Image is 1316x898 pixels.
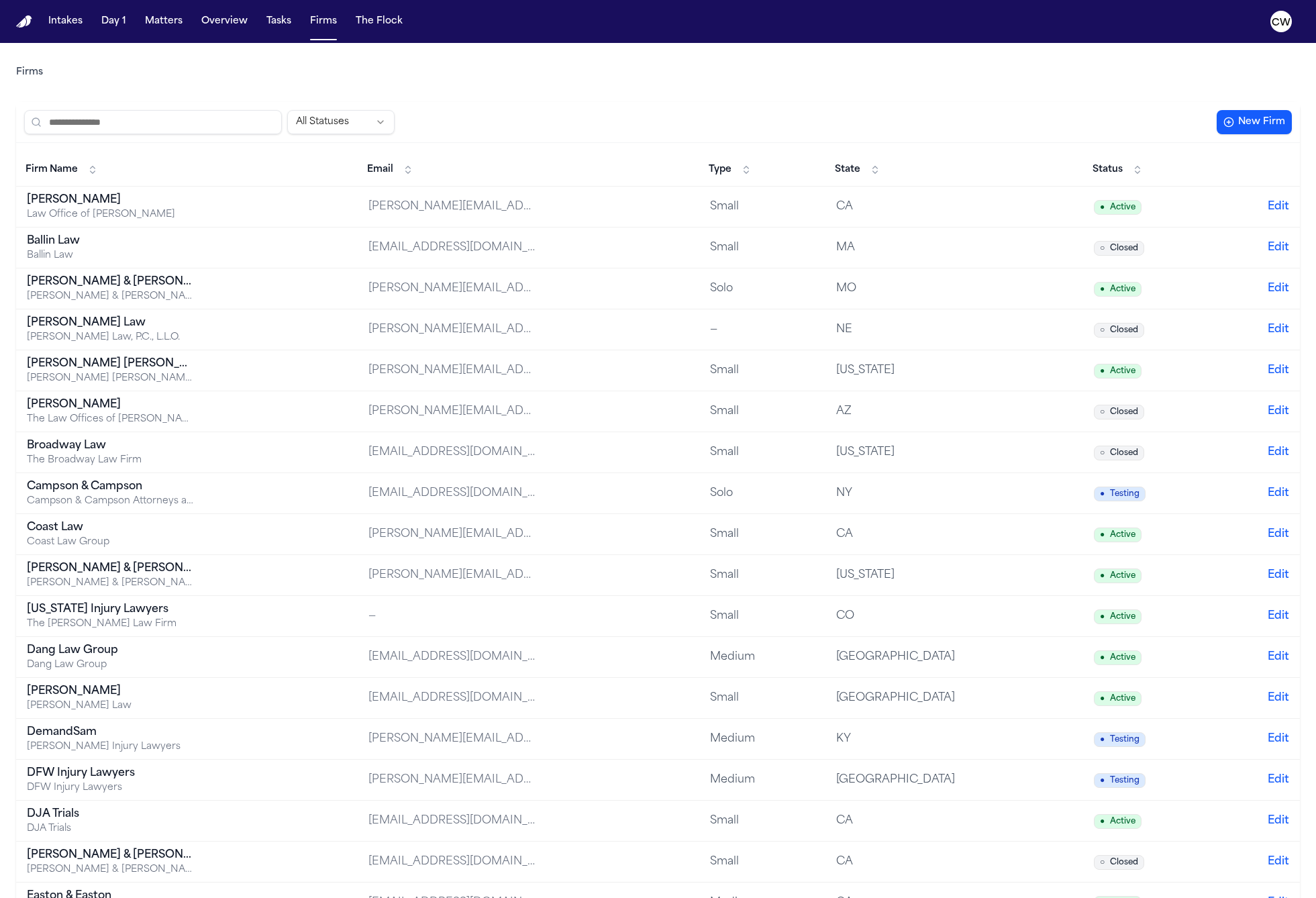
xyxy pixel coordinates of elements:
[368,526,536,542] div: [PERSON_NAME][EMAIL_ADDRESS][DOMAIN_NAME]
[1094,773,1146,788] span: Testing
[368,690,536,706] div: [EMAIL_ADDRESS][DOMAIN_NAME]
[1100,448,1105,458] span: ○
[27,699,195,713] div: [PERSON_NAME] Law
[1094,732,1146,747] span: Testing
[710,240,815,256] div: Small
[1268,444,1289,460] button: Edit
[261,9,297,34] button: Tasks
[27,290,195,303] div: [PERSON_NAME] & [PERSON_NAME] [US_STATE] Car Accident Lawyers
[1268,281,1289,297] button: Edit
[1268,362,1289,379] button: Edit
[710,608,815,624] div: Small
[1094,405,1144,419] span: Closed
[710,199,815,215] div: Small
[360,159,420,181] button: Email
[836,485,1004,501] div: NY
[836,608,1004,624] div: CO
[305,9,342,34] button: Firms
[1100,775,1105,786] span: ●
[710,403,815,419] div: Small
[196,9,253,34] button: Overview
[1094,650,1142,665] span: Active
[1100,407,1105,417] span: ○
[27,519,195,536] div: Coast Law
[368,567,536,583] div: [PERSON_NAME][EMAIL_ADDRESS][DOMAIN_NAME]
[836,281,1004,297] div: MO
[27,495,195,508] div: Campson & Campson Attorneys at Law
[27,683,195,699] div: [PERSON_NAME]
[1100,489,1105,499] span: ●
[1217,110,1292,134] button: New Firm
[27,233,195,249] div: Ballin Law
[1100,734,1105,745] span: ●
[1268,690,1289,706] button: Edit
[368,199,536,215] div: [PERSON_NAME][EMAIL_ADDRESS][DOMAIN_NAME]
[26,163,78,177] span: Firm Name
[1100,366,1105,377] span: ●
[702,159,758,181] button: Type
[1100,570,1105,581] span: ●
[368,321,536,338] div: [PERSON_NAME][EMAIL_ADDRESS][PERSON_NAME][DOMAIN_NAME]
[1268,731,1289,747] button: Edit
[836,403,1004,419] div: AZ
[27,658,195,672] div: Dang Law Group
[1093,163,1123,177] span: Status
[1100,693,1105,704] span: ●
[368,403,536,419] div: [PERSON_NAME][EMAIL_ADDRESS][DOMAIN_NAME]
[836,321,1004,338] div: NE
[709,163,731,177] span: Type
[710,772,815,788] div: Medium
[1094,814,1142,829] span: Active
[1268,199,1289,215] button: Edit
[27,356,195,372] div: [PERSON_NAME] [PERSON_NAME]
[1094,487,1146,501] span: Testing
[710,567,815,583] div: Small
[828,159,887,181] button: State
[27,765,195,781] div: DFW Injury Lawyers
[368,813,536,829] div: [EMAIL_ADDRESS][DOMAIN_NAME]
[1094,282,1142,297] span: Active
[16,15,32,28] img: Finch Logo
[27,577,195,590] div: [PERSON_NAME] & [PERSON_NAME], P.C.
[1268,772,1289,788] button: Edit
[27,274,195,290] div: [PERSON_NAME] & [PERSON_NAME]
[368,772,536,788] div: [PERSON_NAME][EMAIL_ADDRESS][DOMAIN_NAME]
[368,731,536,747] div: [PERSON_NAME][EMAIL_ADDRESS][DOMAIN_NAME]
[27,192,195,208] div: [PERSON_NAME]
[1100,325,1105,336] span: ○
[96,9,132,34] button: Day 1
[836,813,1004,829] div: CA
[27,560,195,577] div: [PERSON_NAME] & [PERSON_NAME]
[836,649,1004,665] div: [GEOGRAPHIC_DATA]
[350,9,408,34] a: The Flock
[27,536,195,549] div: Coast Law Group
[27,781,195,795] div: DFW Injury Lawyers
[27,740,195,754] div: [PERSON_NAME] Injury Lawyers
[27,331,195,344] div: [PERSON_NAME] Law, P.C., L.L.O.
[1268,240,1289,256] button: Edit
[1268,813,1289,829] button: Edit
[1100,816,1105,827] span: ●
[1268,854,1289,870] button: Edit
[1094,855,1144,870] span: Closed
[140,9,188,34] button: Matters
[27,315,195,331] div: [PERSON_NAME] Law
[1268,321,1289,338] button: Edit
[710,731,815,747] div: Medium
[16,66,43,79] nav: Breadcrumb
[27,847,195,863] div: [PERSON_NAME] & [PERSON_NAME]
[43,9,88,34] button: Intakes
[16,66,43,79] a: Firms
[710,444,815,460] div: Small
[836,444,1004,460] div: [US_STATE]
[836,731,1004,747] div: KY
[710,321,815,338] div: —
[1100,652,1105,663] span: ●
[1100,284,1105,295] span: ●
[368,240,536,256] div: [EMAIL_ADDRESS][DOMAIN_NAME]
[1086,159,1150,181] button: Status
[27,806,195,822] div: DJA Trials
